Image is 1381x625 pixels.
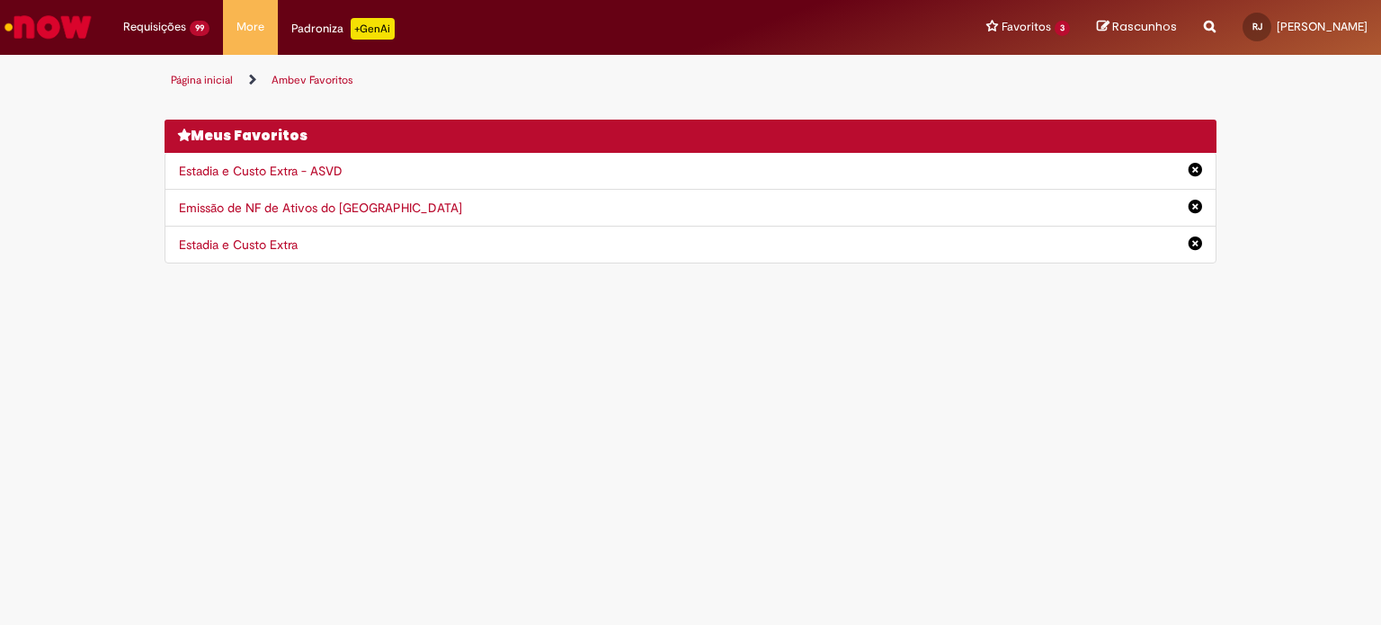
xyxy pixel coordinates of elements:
[1097,19,1177,36] a: Rascunhos
[179,237,298,253] a: Estadia e Custo Extra
[1112,18,1177,35] span: Rascunhos
[1277,19,1368,34] span: [PERSON_NAME]
[123,18,186,36] span: Requisições
[179,163,343,179] a: Estadia e Custo Extra - ASVD
[171,73,233,87] a: Página inicial
[2,9,94,45] img: ServiceNow
[1055,21,1070,36] span: 3
[351,18,395,40] p: +GenAi
[291,18,395,40] div: Padroniza
[1002,18,1051,36] span: Favoritos
[190,21,209,36] span: 99
[179,200,462,216] a: Emissão de NF de Ativos do [GEOGRAPHIC_DATA]
[191,126,307,145] span: Meus Favoritos
[236,18,264,36] span: More
[165,64,1216,97] ul: Trilhas de página
[1252,21,1262,32] span: RJ
[272,73,353,87] a: Ambev Favoritos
